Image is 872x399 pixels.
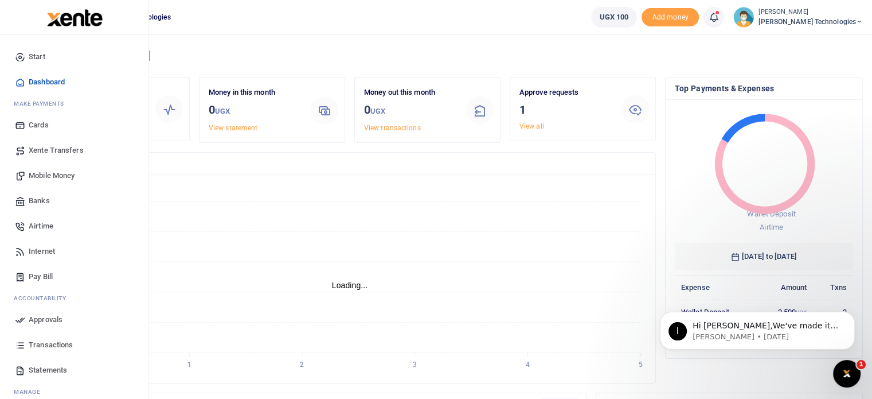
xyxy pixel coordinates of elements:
span: Airtime [760,223,783,231]
h3: 0 [209,101,302,120]
a: Airtime [9,214,139,239]
img: profile-user [733,7,754,28]
small: UGX [370,107,385,115]
a: Statements [9,358,139,383]
a: Xente Transfers [9,138,139,163]
li: Ac [9,289,139,307]
a: Start [9,44,139,69]
text: Loading... [332,281,368,290]
span: Transactions [29,339,73,351]
iframe: Intercom notifications message [643,288,872,368]
a: Mobile Money [9,163,139,188]
li: M [9,95,139,113]
span: Airtime [29,220,53,232]
a: UGX 100 [591,7,638,28]
span: countability [22,294,66,303]
iframe: Intercom live chat [833,360,861,388]
tspan: 4 [526,361,530,369]
h4: Hello [PERSON_NAME] [44,49,863,62]
a: logo-small logo-large logo-large [46,13,103,21]
a: View statement [209,124,257,132]
a: View all [519,122,544,130]
span: Dashboard [29,76,65,88]
th: Amount [757,275,813,300]
span: Wallet Deposit [747,210,795,218]
li: Toup your wallet [642,8,699,27]
a: Banks [9,188,139,214]
span: Cards [29,119,49,131]
th: Txns [813,275,853,300]
span: Mobile Money [29,170,75,181]
p: Money in this month [209,87,302,99]
span: Banks [29,195,50,207]
h4: Transactions Overview [53,157,646,170]
a: Transactions [9,332,139,358]
span: Xente Transfers [29,145,84,156]
a: Cards [9,113,139,138]
span: Start [29,51,45,63]
span: 1 [857,360,866,369]
th: Expense [675,275,757,300]
p: Message from Ibrahim, sent 3d ago [50,44,198,55]
h3: 0 [364,101,457,120]
a: Dashboard [9,69,139,95]
span: Hi [PERSON_NAME],We've made it easier to get support! Use this chat to connect with our team in r... [50,33,196,88]
a: View transactions [364,124,421,132]
tspan: 2 [300,361,304,369]
a: Internet [9,239,139,264]
p: Money out this month [364,87,457,99]
h4: Top Payments & Expenses [675,82,853,95]
small: UGX [215,107,230,115]
h3: 1 [519,101,612,118]
a: profile-user [PERSON_NAME] [PERSON_NAME] Technologies [733,7,863,28]
h6: [DATE] to [DATE] [675,243,853,270]
span: UGX 100 [600,11,629,23]
span: Statements [29,365,67,376]
tspan: 5 [638,361,642,369]
tspan: 1 [187,361,191,369]
span: anage [19,388,41,396]
tspan: 3 [413,361,417,369]
span: [PERSON_NAME] Technologies [758,17,863,27]
span: ake Payments [19,99,64,108]
a: Approvals [9,307,139,332]
small: [PERSON_NAME] [758,7,863,17]
a: Pay Bill [9,264,139,289]
span: Internet [29,246,55,257]
span: Add money [642,8,699,27]
a: Add money [642,12,699,21]
span: Pay Bill [29,271,53,282]
img: logo-large [47,9,103,26]
li: Wallet ballance [586,7,642,28]
span: Approvals [29,314,62,326]
p: Approve requests [519,87,612,99]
